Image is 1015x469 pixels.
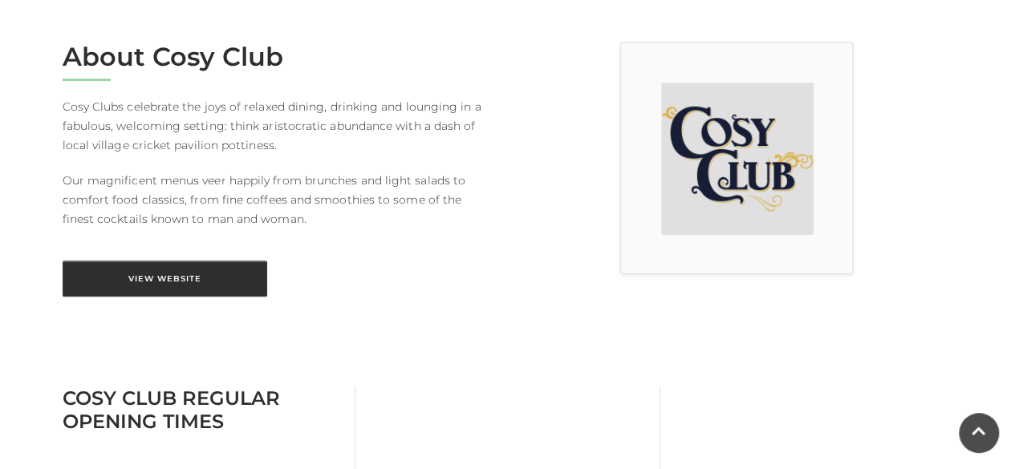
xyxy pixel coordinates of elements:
p: Our magnificent menus veer happily from brunches and light salads to comfort food classics, from ... [63,171,496,228]
a: View Website [63,261,267,297]
p: Cosy Clubs celebrate the joys of relaxed dining, drinking and lounging in a fabulous, welcoming s... [63,97,496,155]
h3: Cosy Club Regular Opening Times [63,386,343,433]
h2: About Cosy Club [63,42,496,72]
